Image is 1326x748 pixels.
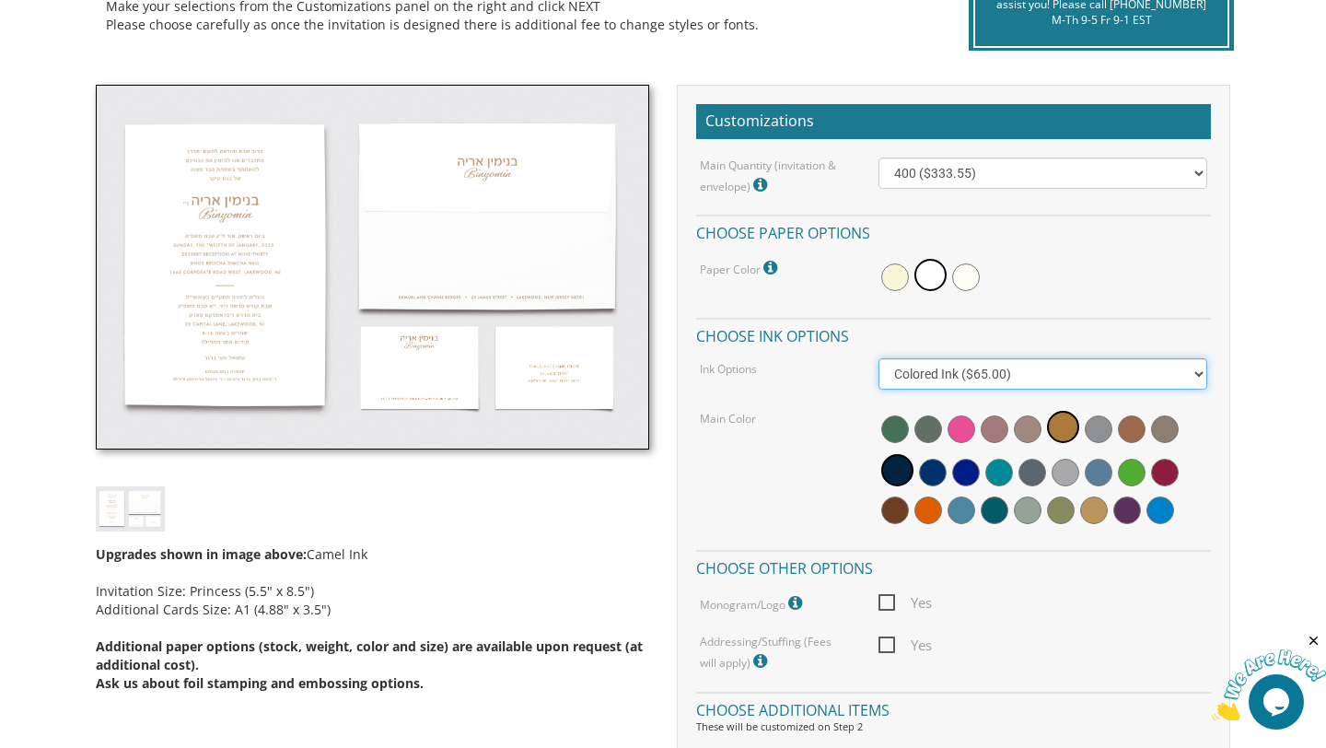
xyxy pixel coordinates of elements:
[696,692,1211,724] h4: Choose additional items
[696,318,1211,350] h4: Choose ink options
[96,532,649,693] div: Camel Ink Invitation Size: Princess (5.5" x 8.5") Additional Cards Size: A1 (4.88" x 3.5")
[96,674,424,692] span: Ask us about foil stamping and embossing options.
[96,85,649,450] img: bminv-thumb-9.jpg
[700,158,851,197] label: Main Quantity (invitation & envelope)
[700,591,807,615] label: Monogram/Logo
[696,719,1211,734] div: These will be customized on Step 2
[878,591,932,614] span: Yes
[696,104,1211,139] h2: Customizations
[878,634,932,657] span: Yes
[700,256,782,280] label: Paper Color
[96,486,165,532] img: bminv-thumb-9.jpg
[700,411,756,427] label: Main Color
[1212,633,1326,720] iframe: chat widget
[696,550,1211,582] h4: Choose other options
[696,215,1211,247] h4: Choose paper options
[96,637,643,673] span: Additional paper options (stock, weight, color and size) are available upon request (at additiona...
[700,361,757,377] label: Ink Options
[96,545,307,563] span: Upgrades shown in image above:
[700,634,851,673] label: Addressing/Stuffing (Fees will apply)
